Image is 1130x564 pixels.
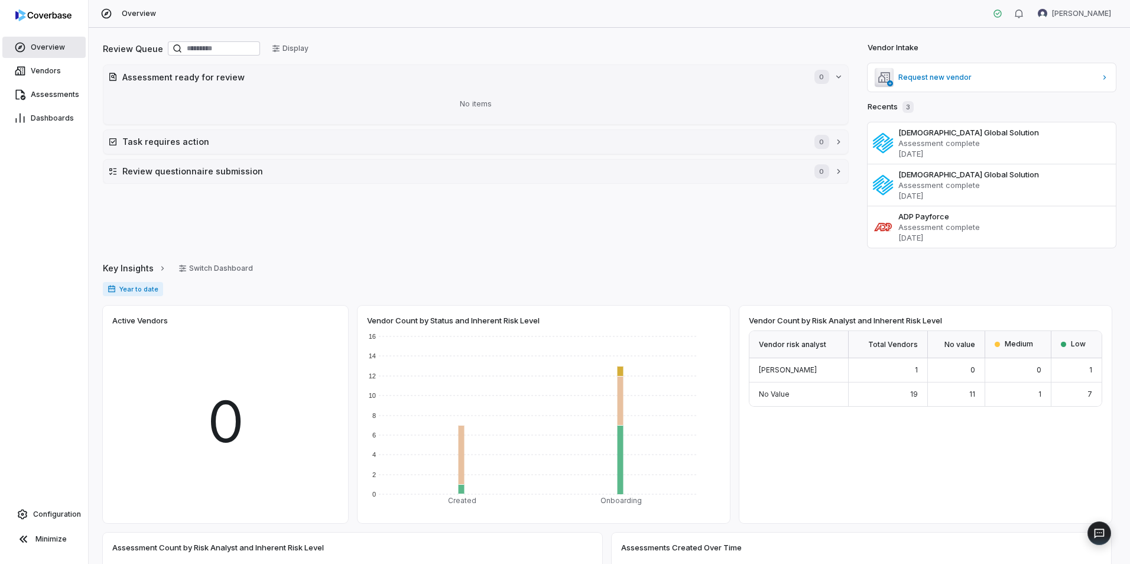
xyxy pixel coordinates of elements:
[1089,365,1092,374] span: 1
[31,114,74,123] span: Dashboards
[372,432,376,439] text: 6
[103,262,154,274] span: Key Insights
[372,491,376,498] text: 0
[372,471,376,478] text: 2
[1038,9,1047,18] img: David Casparian avatar
[103,43,163,55] h2: Review Queue
[369,352,376,359] text: 14
[2,108,86,129] a: Dashboards
[108,285,116,293] svg: Date range for report
[915,365,918,374] span: 1
[15,9,72,21] img: Coverbase logo
[898,127,1112,138] h3: [DEMOGRAPHIC_DATA] Global Solution
[372,412,376,419] text: 8
[31,43,65,52] span: Overview
[970,365,975,374] span: 0
[868,42,918,54] h2: Vendor Intake
[898,138,1112,148] p: Assessment complete
[122,71,803,83] h2: Assessment ready for review
[108,89,843,119] div: No items
[928,331,985,358] div: No value
[814,135,829,149] span: 0
[265,40,316,57] button: Display
[898,232,1112,243] p: [DATE]
[1071,339,1086,349] span: Low
[122,165,803,177] h2: Review questionnaire submission
[5,527,83,551] button: Minimize
[898,180,1112,190] p: Assessment complete
[369,333,376,340] text: 16
[103,282,163,296] span: Year to date
[103,256,167,281] a: Key Insights
[814,70,829,84] span: 0
[207,380,244,465] span: 0
[868,101,914,113] h2: Recents
[1052,9,1111,18] span: [PERSON_NAME]
[35,534,67,544] span: Minimize
[367,315,540,326] span: Vendor Count by Status and Inherent Risk Level
[1031,5,1118,22] button: David Casparian avatar[PERSON_NAME]
[112,542,324,553] span: Assessment Count by Risk Analyst and Inherent Risk Level
[369,392,376,399] text: 10
[372,451,376,458] text: 4
[898,169,1112,180] h3: [DEMOGRAPHIC_DATA] Global Solution
[369,372,376,380] text: 12
[1038,390,1041,398] span: 1
[1037,365,1041,374] span: 0
[2,37,86,58] a: Overview
[5,504,83,525] a: Configuration
[2,60,86,82] a: Vendors
[31,90,79,99] span: Assessments
[898,148,1112,159] p: [DATE]
[749,331,849,358] div: Vendor risk analyst
[898,73,1096,82] span: Request new vendor
[112,315,168,326] span: Active Vendors
[969,390,975,398] span: 11
[171,260,260,277] button: Switch Dashboard
[868,122,1116,164] a: [DEMOGRAPHIC_DATA] Global SolutionAssessment complete[DATE]
[103,160,848,183] button: Review questionnaire submission0
[898,190,1112,201] p: [DATE]
[122,135,803,148] h2: Task requires action
[621,542,742,553] span: Assessments Created Over Time
[849,331,928,358] div: Total Vendors
[898,222,1112,232] p: Assessment complete
[759,365,817,374] span: [PERSON_NAME]
[103,130,848,154] button: Task requires action0
[749,315,942,326] span: Vendor Count by Risk Analyst and Inherent Risk Level
[103,65,848,89] button: Assessment ready for review0
[902,101,914,113] span: 3
[868,164,1116,206] a: [DEMOGRAPHIC_DATA] Global SolutionAssessment complete[DATE]
[2,84,86,105] a: Assessments
[1087,390,1092,398] span: 7
[759,390,790,398] span: No Value
[31,66,61,76] span: Vendors
[868,63,1116,92] a: Request new vendor
[910,390,918,398] span: 19
[122,9,156,18] span: Overview
[814,164,829,179] span: 0
[33,510,81,519] span: Configuration
[1005,339,1033,349] span: Medium
[898,211,1112,222] h3: ADP Payforce
[99,256,170,281] button: Key Insights
[868,206,1116,248] a: ADP PayforceAssessment complete[DATE]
